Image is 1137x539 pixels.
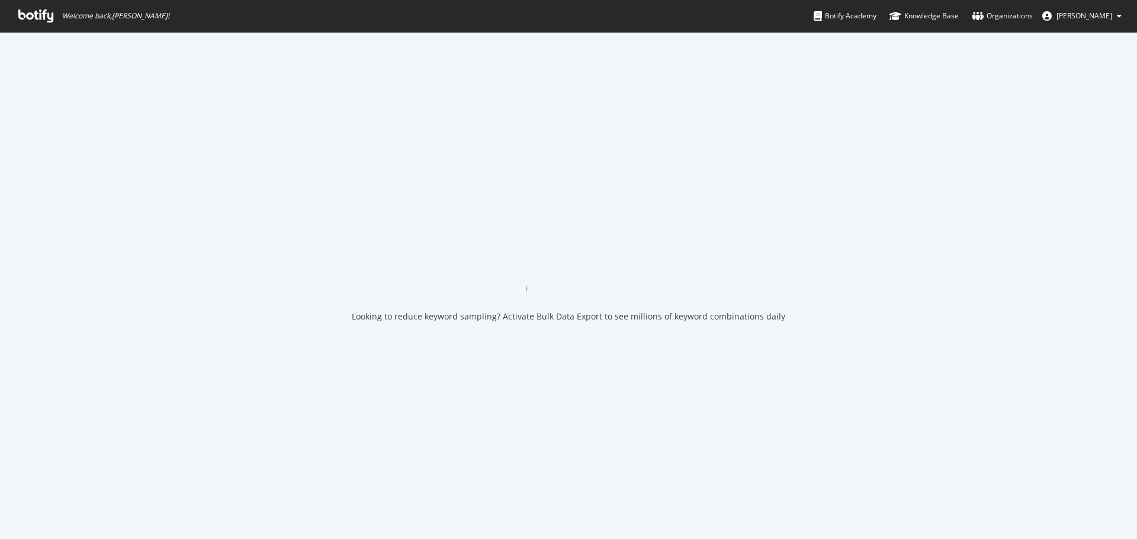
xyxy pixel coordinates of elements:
[1056,11,1112,21] span: Zach Doty
[972,10,1033,22] div: Organizations
[814,10,876,22] div: Botify Academy
[62,11,169,21] span: Welcome back, [PERSON_NAME] !
[352,311,785,322] div: Looking to reduce keyword sampling? Activate Bulk Data Export to see millions of keyword combinat...
[526,249,611,292] div: animation
[1033,7,1131,25] button: [PERSON_NAME]
[889,10,959,22] div: Knowledge Base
